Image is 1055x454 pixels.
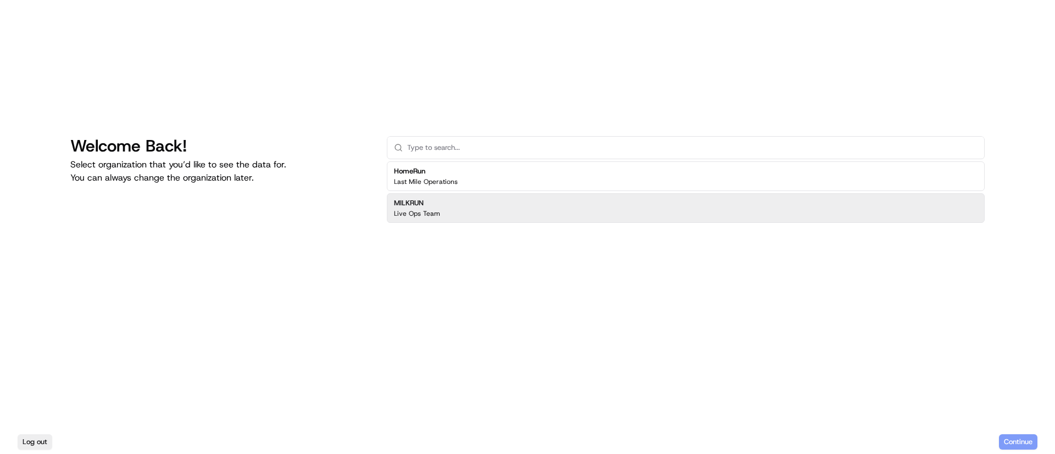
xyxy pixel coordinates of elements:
p: Select organization that you’d like to see the data for. You can always change the organization l... [70,158,369,184]
p: Live Ops Team [394,209,440,218]
h2: HomeRun [394,166,458,176]
p: Last Mile Operations [394,177,458,186]
div: Suggestions [387,159,985,225]
h1: Welcome Back! [70,136,369,156]
input: Type to search... [407,137,978,159]
h2: MILKRUN [394,198,440,208]
button: Log out [18,434,52,450]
